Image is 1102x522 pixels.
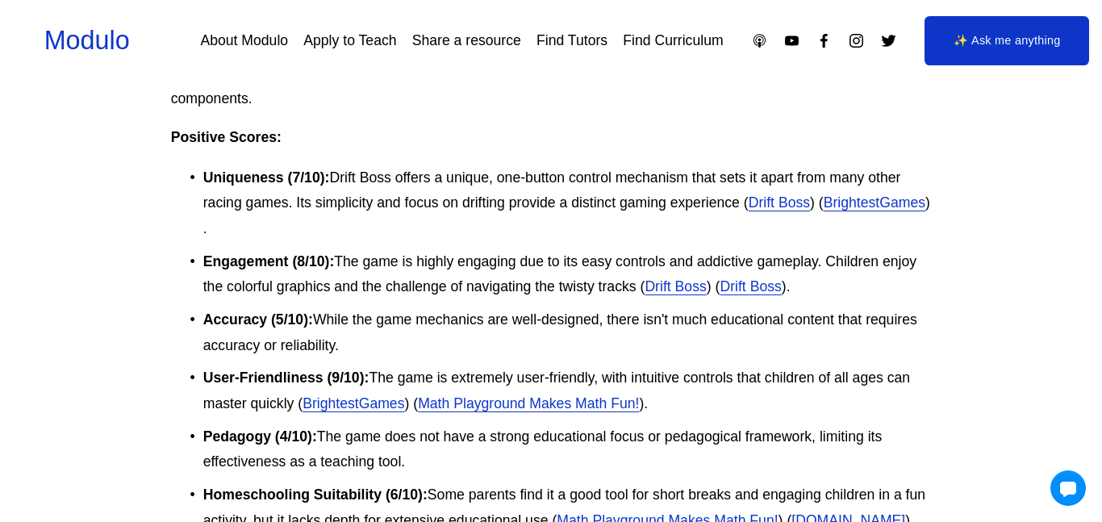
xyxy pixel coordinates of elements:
strong: Engagement (8/10): [203,253,335,269]
a: Find Tutors [536,27,607,55]
a: Drift Boss [749,194,810,211]
strong: Pedagogy (4/10): [203,428,317,445]
strong: Uniqueness (7/10): [203,169,330,186]
a: Apply to Teach [303,27,396,55]
p: The game is extremely user-friendly, with intuitive controls that children of all ages can master... [203,365,932,417]
a: Facebook [816,32,833,49]
a: BrightestGames [824,194,925,211]
strong: Accuracy (5/10): [203,311,313,328]
p: Drift Boss offers a unique, one-button control mechanism that sets it apart from many other racin... [203,165,932,242]
a: Drift Boss [720,278,781,294]
a: Apple Podcasts [751,32,768,49]
p: While the game mechanics are well-designed, there isn't much educational content that requires ac... [203,307,932,359]
a: YouTube [783,32,800,49]
a: Share a resource [412,27,521,55]
a: Modulo [44,26,130,55]
a: About Modulo [200,27,288,55]
a: Find Curriculum [623,27,723,55]
a: Instagram [848,32,865,49]
strong: Homeschooling Suitability (6/10): [203,487,428,503]
a: BrightestGames [303,395,404,411]
p: The game does not have a strong educational focus or pedagogical framework, limiting its effectiv... [203,424,932,476]
a: Drift Boss [645,278,706,294]
strong: User-Friendliness (9/10): [203,370,369,386]
strong: Positive Scores: [171,129,282,145]
p: The game is highly engaging due to its easy controls and addictive gameplay. Children enjoy the c... [203,249,932,301]
a: ✨ Ask me anything [925,16,1089,65]
a: Twitter [880,32,897,49]
a: Math Playground Makes Math Fun! [418,395,639,411]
